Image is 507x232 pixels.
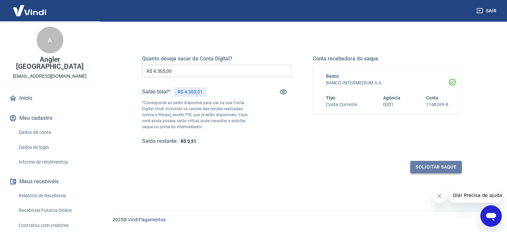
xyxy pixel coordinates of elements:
p: R$ 4.305,51 [178,88,202,95]
span: Tipo [326,95,336,100]
p: [EMAIL_ADDRESS][DOMAIN_NAME] [13,73,87,80]
h5: Quanto deseja sacar da Conta Digital? [142,55,291,62]
iframe: Mensagem da empresa [449,188,502,203]
h5: Saldo total*: [142,88,171,95]
button: Meus recebíveis [8,174,92,189]
a: Dados da conta [16,126,92,139]
button: Sair [475,5,499,17]
a: Informe de rendimentos [16,155,92,169]
a: Relatório de Recebíveis [16,189,92,203]
iframe: Botão para abrir a janela de mensagens [480,205,502,227]
p: *Corresponde ao saldo disponível para uso na sua Conta Digital Vindi. Incluindo os valores das ve... [142,100,254,130]
h6: BANCO INTERMEDIUM S.A. [326,79,449,86]
div: A [37,27,63,53]
span: Olá! Precisa de ajuda? [4,5,56,10]
p: 2025 © [113,216,491,223]
h6: 0001 [383,101,400,108]
p: Angler [GEOGRAPHIC_DATA] [5,56,94,70]
span: Agência [383,95,400,100]
h5: Saldo restante: [142,138,178,145]
button: Meu cadastro [8,111,92,126]
iframe: Fechar mensagem [433,189,446,203]
img: Vindi [8,0,51,21]
span: Conta [426,95,438,100]
a: Dados de login [16,141,92,154]
h6: 1168269-8 [426,101,448,108]
h6: Conta Corrente [326,101,357,108]
h5: Conta recebedora do saque [313,55,462,62]
button: Solicitar saque [410,161,462,173]
a: Início [8,91,92,105]
span: Banco [326,73,339,79]
span: R$ 0,51 [181,139,196,144]
a: Vindi Pagamentos [128,217,166,222]
a: Recebíveis Futuros Online [16,204,92,217]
